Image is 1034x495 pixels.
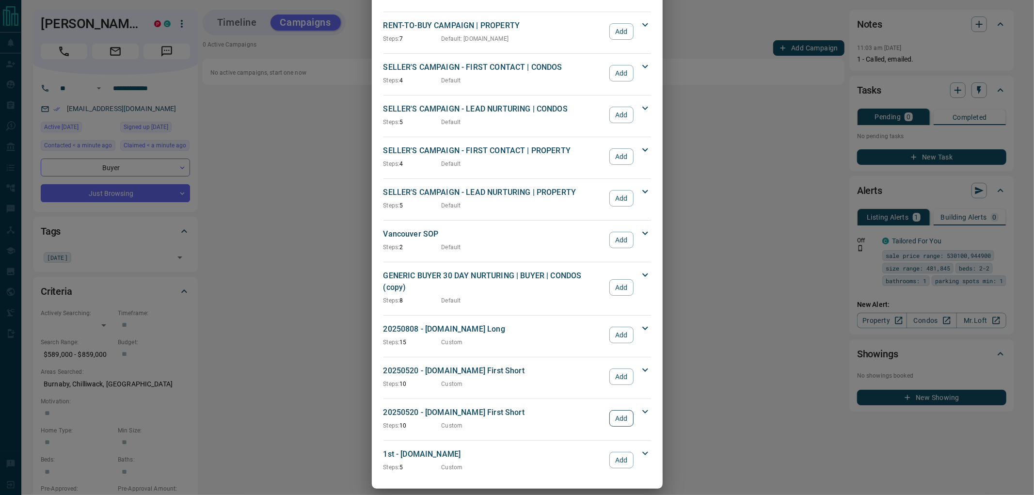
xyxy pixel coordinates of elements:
p: Custom [442,380,463,388]
span: Steps: [383,464,400,471]
p: Default [442,243,461,252]
div: 20250808 - [DOMAIN_NAME] LongSteps:15CustomAdd [383,321,651,349]
span: Steps: [383,339,400,346]
p: 5 [383,463,442,472]
div: Vancouver SOPSteps:2DefaultAdd [383,226,651,254]
p: 20250520 - [DOMAIN_NAME] First Short [383,407,605,418]
span: Steps: [383,297,400,304]
div: 1st - [DOMAIN_NAME]Steps:5CustomAdd [383,447,651,474]
span: Steps: [383,202,400,209]
p: Default [442,201,461,210]
p: Default : [DOMAIN_NAME] [442,34,509,43]
p: 7 [383,34,442,43]
div: SELLER'S CAMPAIGN - LEAD NURTURING | CONDOSSteps:5DefaultAdd [383,101,651,128]
button: Add [609,190,633,207]
p: 5 [383,118,442,127]
p: 2 [383,243,442,252]
p: 20250520 - [DOMAIN_NAME] First Short [383,365,605,377]
button: Add [609,279,633,296]
button: Add [609,410,633,427]
p: Custom [442,338,463,347]
button: Add [609,23,633,40]
button: Add [609,452,633,468]
p: SELLER'S CAMPAIGN - FIRST CONTACT | CONDOS [383,62,605,73]
p: SELLER'S CAMPAIGN - LEAD NURTURING | PROPERTY [383,187,605,198]
p: Default [442,160,461,168]
p: 20250808 - [DOMAIN_NAME] Long [383,323,605,335]
p: Custom [442,421,463,430]
p: 5 [383,201,442,210]
p: Default [442,76,461,85]
span: Steps: [383,381,400,387]
span: Steps: [383,119,400,126]
button: Add [609,368,633,385]
p: Vancouver SOP [383,228,605,240]
div: 20250520 - [DOMAIN_NAME] First ShortSteps:10CustomAdd [383,363,651,390]
p: Default [442,118,461,127]
span: Steps: [383,35,400,42]
div: SELLER'S CAMPAIGN - FIRST CONTACT | PROPERTYSteps:4DefaultAdd [383,143,651,170]
p: Custom [442,463,463,472]
p: RENT-TO-BUY CAMPAIGN | PROPERTY [383,20,605,32]
p: SELLER'S CAMPAIGN - FIRST CONTACT | PROPERTY [383,145,605,157]
span: Steps: [383,77,400,84]
span: Steps: [383,160,400,167]
p: GENERIC BUYER 30 DAY NURTURING | BUYER | CONDOS (copy) [383,270,605,293]
p: 4 [383,160,442,168]
p: 1st - [DOMAIN_NAME] [383,448,605,460]
p: 10 [383,421,442,430]
div: SELLER'S CAMPAIGN - LEAD NURTURING | PROPERTYSteps:5DefaultAdd [383,185,651,212]
button: Add [609,107,633,123]
div: GENERIC BUYER 30 DAY NURTURING | BUYER | CONDOS (copy)Steps:8DefaultAdd [383,268,651,307]
p: Default [442,296,461,305]
div: RENT-TO-BUY CAMPAIGN | PROPERTYSteps:7Default: [DOMAIN_NAME]Add [383,18,651,45]
p: 4 [383,76,442,85]
span: Steps: [383,422,400,429]
button: Add [609,148,633,165]
p: 15 [383,338,442,347]
div: 20250520 - [DOMAIN_NAME] First ShortSteps:10CustomAdd [383,405,651,432]
p: SELLER'S CAMPAIGN - LEAD NURTURING | CONDOS [383,103,605,115]
p: 10 [383,380,442,388]
div: SELLER'S CAMPAIGN - FIRST CONTACT | CONDOSSteps:4DefaultAdd [383,60,651,87]
span: Steps: [383,244,400,251]
button: Add [609,232,633,248]
button: Add [609,65,633,81]
button: Add [609,327,633,343]
p: 8 [383,296,442,305]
